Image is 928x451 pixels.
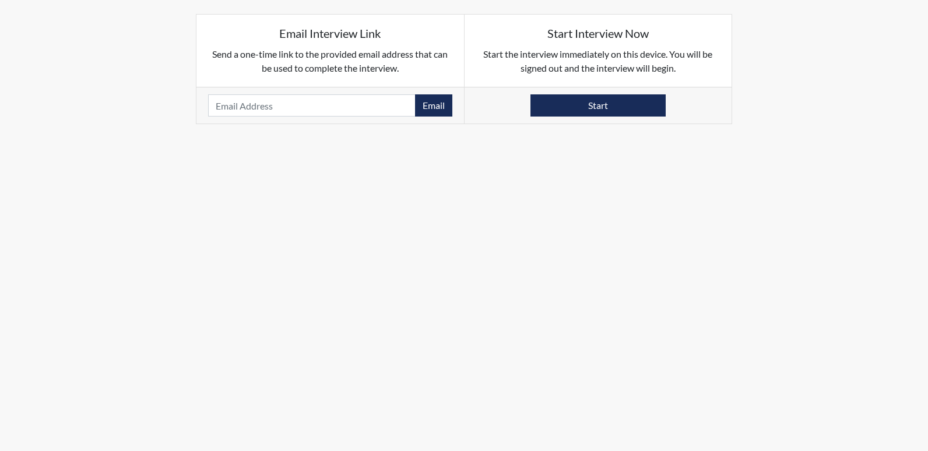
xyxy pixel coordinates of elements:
[208,94,416,117] input: Email Address
[476,47,720,75] p: Start the interview immediately on this device. You will be signed out and the interview will begin.
[415,94,452,117] button: Email
[476,26,720,40] h5: Start Interview Now
[208,26,452,40] h5: Email Interview Link
[208,47,452,75] p: Send a one-time link to the provided email address that can be used to complete the interview.
[530,94,666,117] button: Start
